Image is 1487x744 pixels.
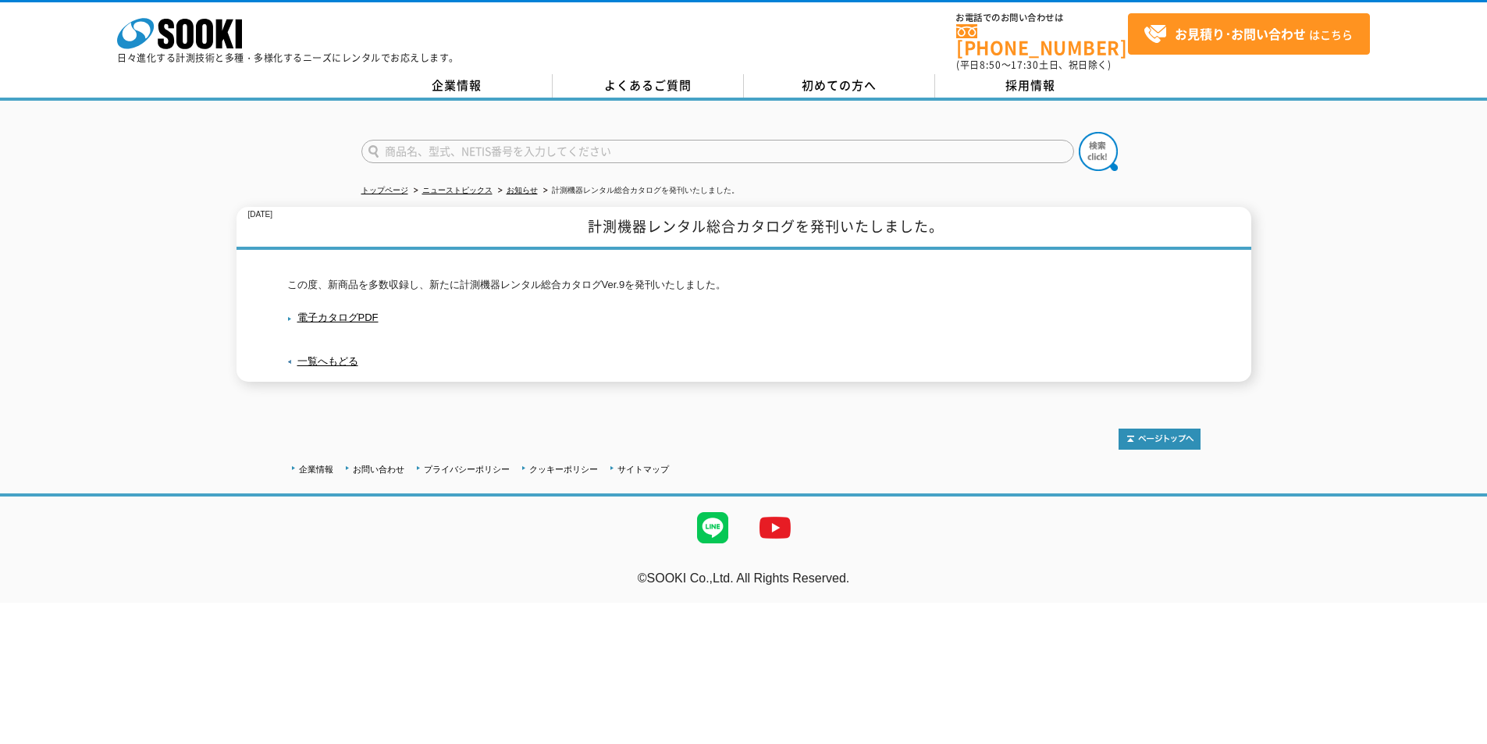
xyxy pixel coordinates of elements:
[1079,132,1118,171] img: btn_search.png
[980,58,1001,72] span: 8:50
[681,497,744,559] img: LINE
[553,74,744,98] a: よくあるご質問
[956,13,1128,23] span: お電話でのお問い合わせは
[237,207,1251,250] h1: 計測機器レンタル総合カタログを発刊いたしました。
[540,183,739,199] li: 計測機器レンタル総合カタログを発刊いたしました。
[956,58,1111,72] span: (平日 ～ 土日、祝日除く)
[744,74,935,98] a: 初めての方へ
[353,465,404,474] a: お問い合わせ
[299,465,333,474] a: 企業情報
[935,74,1126,98] a: 採用情報
[617,465,669,474] a: サイトマップ
[1128,13,1370,55] a: お見積り･お問い合わせはこちら
[248,207,272,223] p: [DATE]
[361,74,553,98] a: 企業情報
[1011,58,1039,72] span: 17:30
[287,277,1201,294] p: この度、新商品を多数収録し、新たに計測機器レンタル総合カタログVer.9を発刊いたしました。
[297,355,358,367] a: 一覧へもどる
[117,53,459,62] p: 日々進化する計測技術と多種・多様化するニーズにレンタルでお応えします。
[802,77,877,94] span: 初めての方へ
[1427,588,1487,601] a: テストMail
[1119,429,1201,450] img: トップページへ
[287,311,379,323] a: 電子カタログPDF
[422,186,493,194] a: ニューストピックス
[1175,24,1306,43] strong: お見積り･お問い合わせ
[744,497,806,559] img: YouTube
[1144,23,1353,46] span: はこちら
[507,186,538,194] a: お知らせ
[361,186,408,194] a: トップページ
[424,465,510,474] a: プライバシーポリシー
[956,24,1128,56] a: [PHONE_NUMBER]
[361,140,1074,163] input: 商品名、型式、NETIS番号を入力してください
[529,465,598,474] a: クッキーポリシー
